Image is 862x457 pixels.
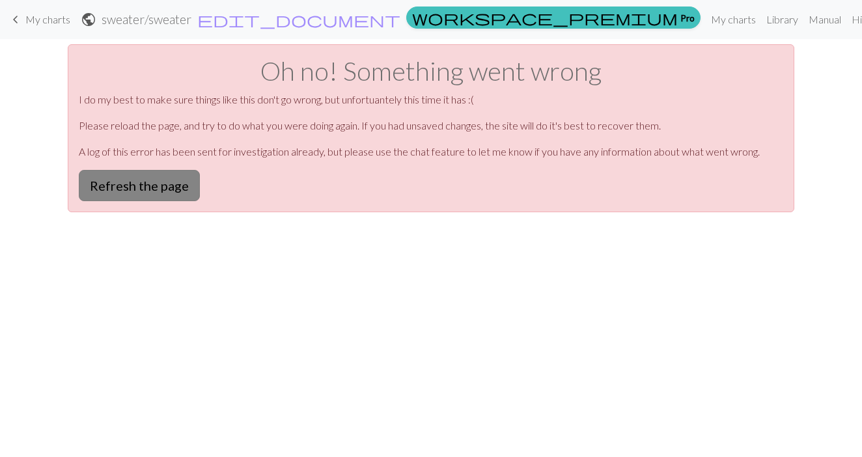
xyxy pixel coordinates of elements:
[102,12,191,27] h2: sweater / sweater
[79,144,783,159] p: A log of this error has been sent for investigation already, but please use the chat feature to l...
[412,8,678,27] span: workspace_premium
[8,10,23,29] span: keyboard_arrow_left
[197,10,400,29] span: edit_document
[25,13,70,25] span: My charts
[79,118,783,133] p: Please reload the page, and try to do what you were doing again. If you had unsaved changes, the ...
[79,170,200,201] button: Refresh the page
[406,7,701,29] a: Pro
[706,7,761,33] a: My charts
[803,7,846,33] a: Manual
[79,55,783,87] h1: Oh no! Something went wrong
[79,92,783,107] p: I do my best to make sure things like this don't go wrong, but unfortuantely this time it has :(
[761,7,803,33] a: Library
[8,8,70,31] a: My charts
[81,10,96,29] span: public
